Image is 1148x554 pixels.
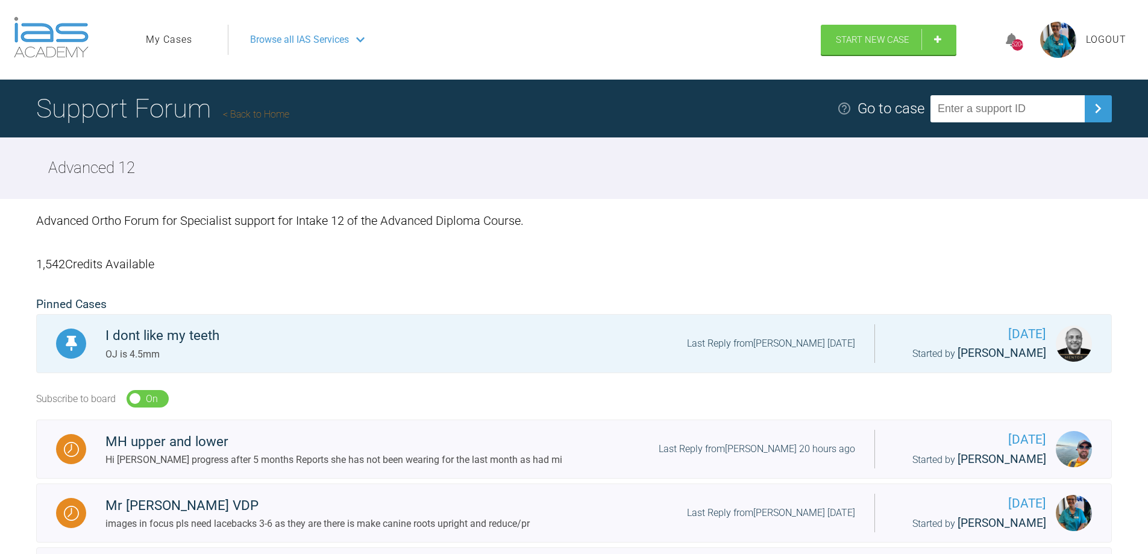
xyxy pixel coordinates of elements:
a: PinnedI dont like my teethOJ is 4.5mmLast Reply from[PERSON_NAME] [DATE][DATE]Started by [PERSON_... [36,314,1112,373]
input: Enter a support ID [930,95,1085,122]
img: Waiting [64,506,79,521]
div: Advanced Ortho Forum for Specialist support for Intake 12 of the Advanced Diploma Course. [36,199,1112,242]
h1: Support Forum [36,87,289,130]
span: [PERSON_NAME] [958,346,1046,360]
h2: Pinned Cases [36,295,1112,314]
span: [PERSON_NAME] [958,452,1046,466]
span: Start New Case [836,34,909,45]
a: Logout [1086,32,1126,48]
div: Last Reply from [PERSON_NAME] 20 hours ago [659,441,855,457]
img: Pinned [64,336,79,351]
a: WaitingMH upper and lowerHi [PERSON_NAME] progress after 5 months Reports she has not been wearin... [36,420,1112,479]
img: Åsa Ulrika Linnea Feneley [1056,495,1092,531]
span: Browse all IAS Services [250,32,349,48]
div: 5204 [1012,39,1023,51]
div: On [146,391,158,407]
span: [DATE] [894,494,1046,514]
div: MH upper and lower [105,431,562,453]
a: Start New Case [821,25,956,55]
img: profile.png [1040,22,1076,58]
img: Waiting [64,442,79,457]
div: Started by [894,450,1046,469]
a: My Cases [146,32,192,48]
a: WaitingMr [PERSON_NAME] VDPimages in focus pls need lacebacks 3-6 as they are there is make canin... [36,483,1112,543]
img: logo-light.3e3ef733.png [14,17,89,58]
div: Started by [894,344,1046,363]
div: OJ is 4.5mm [105,347,219,362]
div: Started by [894,514,1046,533]
img: Owen Walls [1056,431,1092,467]
div: Hi [PERSON_NAME] progress after 5 months Reports she has not been wearing for the last month as h... [105,452,562,468]
div: I dont like my teeth [105,325,219,347]
div: Go to case [858,97,924,120]
span: [DATE] [894,430,1046,450]
div: Subscribe to board [36,391,116,407]
div: Mr [PERSON_NAME] VDP [105,495,530,517]
div: 1,542 Credits Available [36,242,1112,286]
h2: Advanced 12 [48,156,135,181]
img: Utpalendu Bose [1056,326,1092,362]
div: images in focus pls need lacebacks 3-6 as they are there is make canine roots upright and reduce/pr [105,516,530,532]
a: Back to Home [223,109,289,120]
img: chevronRight.28bd32b0.svg [1088,99,1108,118]
span: [PERSON_NAME] [958,516,1046,530]
span: [DATE] [894,324,1046,344]
div: Last Reply from [PERSON_NAME] [DATE] [687,336,855,351]
div: Last Reply from [PERSON_NAME] [DATE] [687,505,855,521]
img: help.e70b9f3d.svg [837,101,852,116]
